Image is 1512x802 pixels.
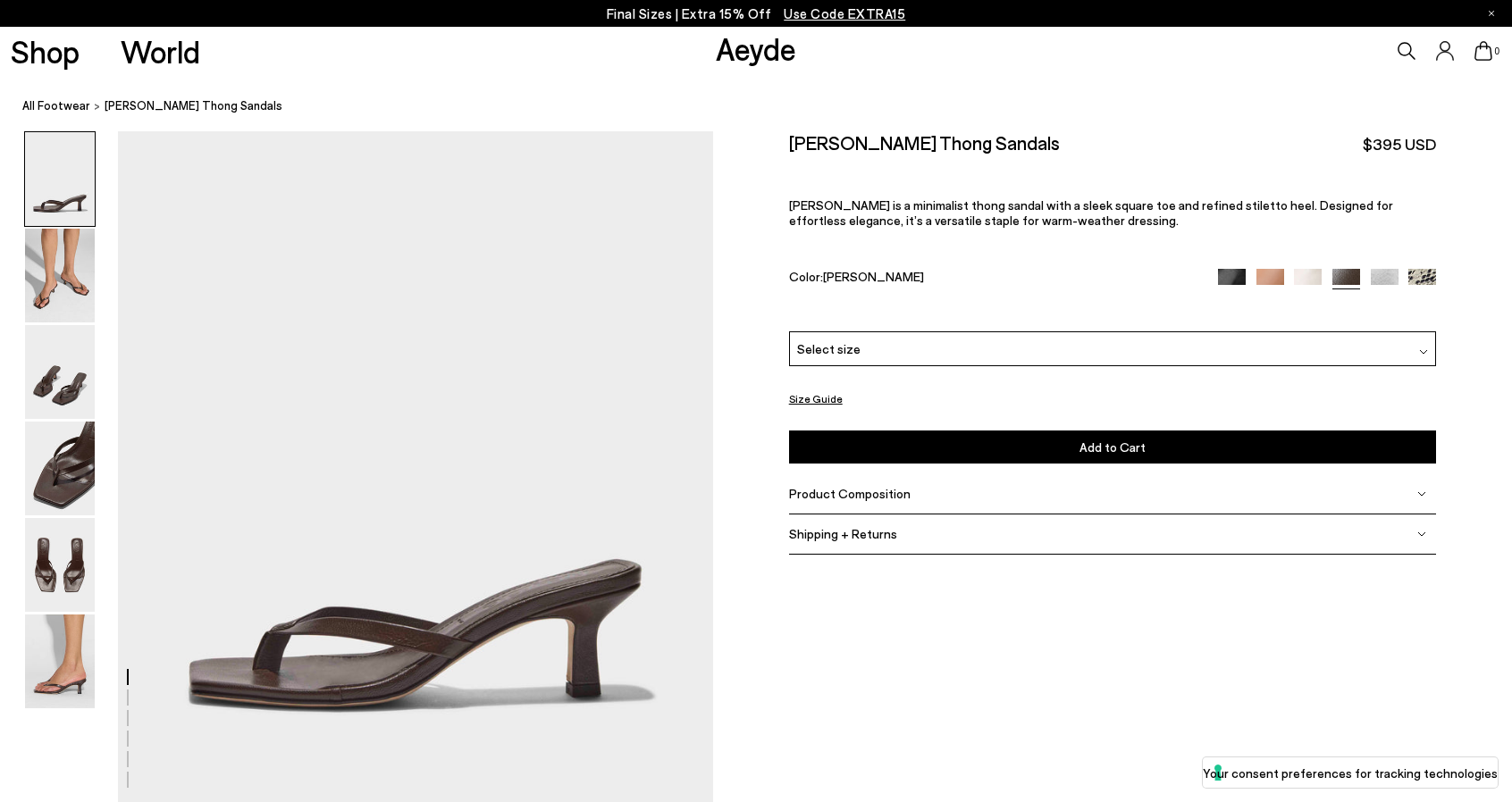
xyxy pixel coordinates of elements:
span: Navigate to /collections/ss25-final-sizes [784,5,905,21]
button: Size Guide [789,388,843,410]
img: Wilma Leather Thong Sandals - Image 3 [25,325,95,419]
p: Final Sizes | Extra 15% Off [607,3,906,25]
img: Wilma Leather Thong Sandals - Image 1 [25,132,95,226]
span: [PERSON_NAME] [823,269,924,284]
span: [PERSON_NAME] Thong Sandals [105,96,282,115]
a: All Footwear [22,96,90,115]
a: 0 [1474,41,1492,61]
img: Wilma Leather Thong Sandals - Image 2 [25,229,95,322]
button: Add to Cart [789,430,1437,464]
span: Select size [797,339,861,358]
a: World [121,36,200,67]
span: Product Composition [789,486,911,501]
span: 0 [1492,46,1501,56]
nav: breadcrumb [22,82,1512,131]
img: svg%3E [1419,347,1428,356]
img: Wilma Leather Thong Sandals - Image 5 [25,518,95,612]
img: Wilma Leather Thong Sandals - Image 6 [25,614,95,708]
h2: [PERSON_NAME] Thong Sandals [789,131,1060,154]
span: Add to Cart [1079,439,1146,455]
div: Color: [789,269,1197,289]
a: Shop [11,36,80,67]
label: Your consent preferences for tracking technologies [1203,764,1498,782]
span: [PERSON_NAME] is a minimalist thong sandal with a sleek square toe and refined stiletto heel. Des... [789,197,1393,228]
a: Aeyde [716,29,796,67]
img: svg%3E [1417,489,1426,498]
img: svg%3E [1417,530,1426,539]
span: $395 USD [1363,133,1436,155]
button: Your consent preferences for tracking technologies [1203,757,1498,788]
span: Shipping + Returns [789,526,897,541]
img: Wilma Leather Thong Sandals - Image 4 [25,422,95,515]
